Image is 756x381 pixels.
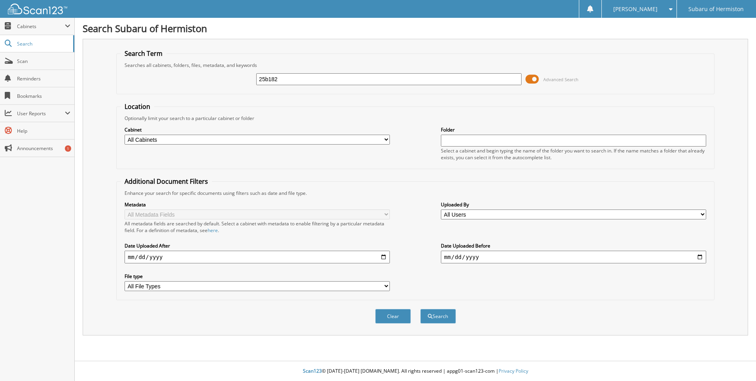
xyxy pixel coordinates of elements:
[441,201,706,208] label: Uploaded By
[303,368,322,374] span: Scan123
[17,145,70,152] span: Announcements
[441,147,706,161] div: Select a cabinet and begin typing the name of the folder you want to search in. If the name match...
[125,201,390,208] label: Metadata
[420,309,456,324] button: Search
[125,273,390,280] label: File type
[17,75,70,82] span: Reminders
[121,177,212,186] legend: Additional Document Filters
[125,242,390,249] label: Date Uploaded After
[83,22,748,35] h1: Search Subaru of Hermiston
[121,190,710,196] div: Enhance your search for specific documents using filters such as date and file type.
[613,7,658,11] span: [PERSON_NAME]
[441,251,706,263] input: end
[75,362,756,381] div: © [DATE]-[DATE] [DOMAIN_NAME]. All rights reserved | appg01-scan123-com |
[208,227,218,234] a: here
[8,4,67,14] img: scan123-logo-white.svg
[17,40,69,47] span: Search
[441,242,706,249] label: Date Uploaded Before
[121,49,166,58] legend: Search Term
[125,126,390,133] label: Cabinet
[121,62,710,69] div: Searches all cabinets, folders, files, metadata, and keywords
[441,126,706,133] label: Folder
[499,368,528,374] a: Privacy Policy
[688,7,744,11] span: Subaru of Hermiston
[121,115,710,122] div: Optionally limit your search to a particular cabinet or folder
[543,76,578,82] span: Advanced Search
[17,58,70,65] span: Scan
[17,110,65,117] span: User Reports
[17,93,70,99] span: Bookmarks
[65,145,71,152] div: 1
[17,23,65,30] span: Cabinets
[125,251,390,263] input: start
[375,309,411,324] button: Clear
[125,220,390,234] div: All metadata fields are searched by default. Select a cabinet with metadata to enable filtering b...
[121,102,154,111] legend: Location
[17,128,70,134] span: Help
